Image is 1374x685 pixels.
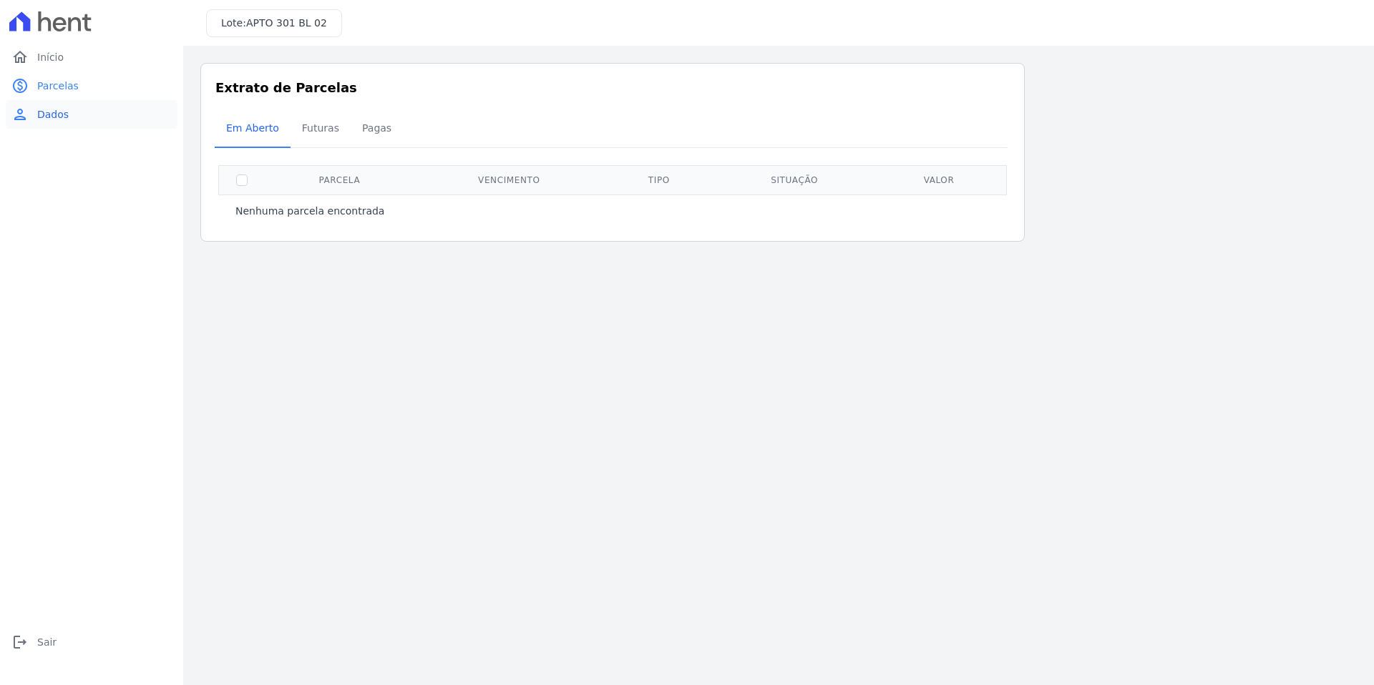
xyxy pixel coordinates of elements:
span: Em Aberto [218,114,288,142]
a: personDados [6,100,177,129]
th: Parcela [265,165,414,194]
span: Futuras [293,114,348,142]
i: logout [11,634,29,651]
a: Futuras [291,111,351,148]
a: paidParcelas [6,72,177,100]
span: Dados [37,107,69,122]
span: Pagas [354,114,400,142]
p: Nenhuma parcela encontrada [235,204,384,218]
a: logoutSair [6,628,177,656]
a: Pagas [351,111,403,148]
span: Início [37,50,64,64]
th: Vencimento [414,165,604,194]
i: paid [11,77,29,94]
span: Parcelas [37,79,79,93]
i: home [11,49,29,66]
i: person [11,106,29,123]
span: Sair [37,635,57,649]
a: Em Aberto [215,111,291,148]
h3: Lote: [221,16,327,31]
span: APTO 301 BL 02 [246,17,327,29]
h3: Extrato de Parcelas [215,78,1010,97]
th: Valor [875,165,1003,194]
a: homeInício [6,43,177,72]
th: Situação [714,165,875,194]
th: Tipo [604,165,714,194]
